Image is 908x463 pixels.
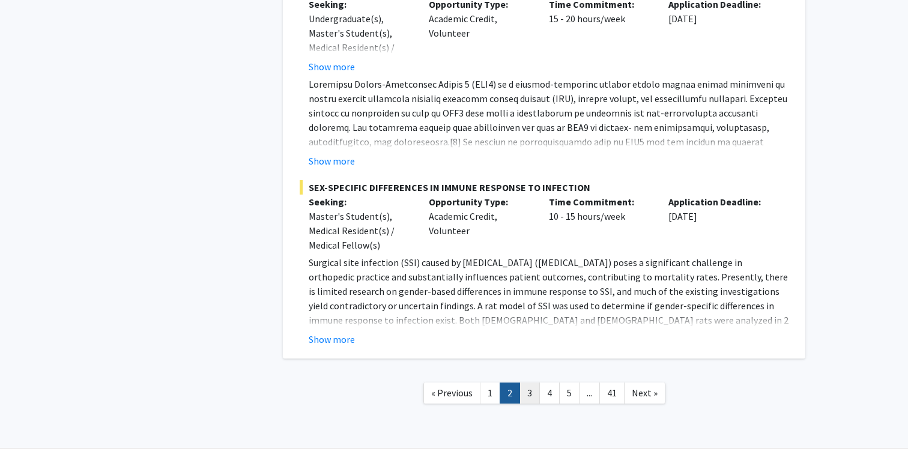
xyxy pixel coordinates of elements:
[500,383,520,404] a: 2
[480,383,500,404] a: 1
[539,383,560,404] a: 4
[309,332,355,346] button: Show more
[420,195,540,252] div: Academic Credit, Volunteer
[540,195,660,252] div: 10 - 15 hours/week
[309,255,788,385] p: Surgical site infection (SSI) caused by [MEDICAL_DATA] ([MEDICAL_DATA]) poses a significant chall...
[309,209,411,252] div: Master's Student(s), Medical Resident(s) / Medical Fellow(s)
[587,387,592,399] span: ...
[309,77,788,408] p: Loremipsu Dolors-Ametconsec Adipis 5 (ELI4) se d eiusmod-temporinc utlabor etdolo magnaa enimad m...
[599,383,625,404] a: 41
[429,195,531,209] p: Opportunity Type:
[519,383,540,404] a: 3
[668,195,770,209] p: Application Deadline:
[559,383,580,404] a: 5
[624,383,665,404] a: Next
[9,409,51,454] iframe: Chat
[300,180,788,195] span: SEX-SPECIFIC DIFFERENCES IN IMMUNE RESPONSE TO INFECTION
[309,59,355,74] button: Show more
[431,387,473,399] span: « Previous
[309,11,411,69] div: Undergraduate(s), Master's Student(s), Medical Resident(s) / Medical Fellow(s)
[659,195,779,252] div: [DATE]
[309,195,411,209] p: Seeking:
[309,154,355,168] button: Show more
[549,195,651,209] p: Time Commitment:
[632,387,658,399] span: Next »
[423,383,480,404] a: Previous
[283,371,805,419] nav: Page navigation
